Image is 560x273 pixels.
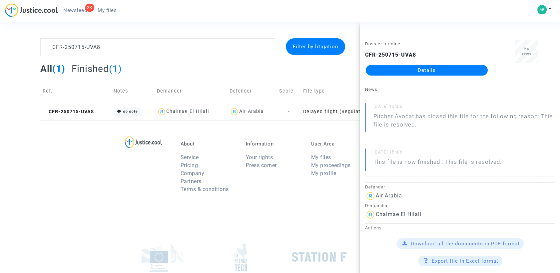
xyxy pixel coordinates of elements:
img: jc-logo.svg [5,3,58,17]
span: All [40,63,52,74]
a: Press corner [246,162,277,168]
img: icon-user.svg [157,107,167,117]
a: Your rights [246,154,273,160]
p: About [181,141,236,147]
p: Information [246,141,301,147]
td: Defender [227,79,277,103]
p: User Area [311,141,366,147]
a: My files [92,5,122,15]
img: icon-user.svg [365,209,376,220]
span: CFR-250715-UVA8 [43,109,94,115]
span: No score [522,47,531,55]
small: [DATE] 15h06 [373,149,555,158]
a: Terms & conditions [181,186,229,192]
small: Dossier terminé [365,41,400,46]
div: Chaimae El Hilali [166,109,209,114]
small: Actions [365,225,382,230]
img: icon-user.svg [365,191,376,201]
a: 2KNewsfeed [58,5,92,15]
a: My files [311,154,331,160]
span: Newsfeed [63,7,87,13]
div: Air Arabia [376,192,402,199]
a: Details [366,65,488,76]
div: Chaimae El Hilali [376,211,421,217]
a: Pricing [181,162,198,168]
small: News [365,87,377,92]
div: Pitcher Avocat has closed this file for the following reason: This file is resolved. [373,112,555,129]
a: Partners [181,178,202,184]
p: This file is now finished : This file is resolved. [373,158,502,169]
i: no note [123,109,138,114]
img: logo-lg.svg [125,136,162,148]
a: My proceedings [311,162,351,168]
small: [DATE] 15h06 [373,104,555,112]
img: stationf.png [292,252,347,262]
td: File type [301,79,386,103]
span: (1) [109,63,122,74]
span: (1) [52,63,65,74]
td: Notes [111,79,154,103]
a: Service [181,154,199,160]
span: Download all the documents in PDF format [411,241,520,247]
a: My profile [311,170,336,176]
td: Score [277,79,301,103]
img: f0fb7e5d354b8a2b05ebc703ee7ee531 [537,5,547,14]
a: Company [181,170,205,176]
b: CFR-250715-UVA8 [365,52,416,58]
td: Delayed flight (Regulation EC 261/2004) [301,103,386,121]
div: Air Arabia [239,109,264,114]
small: Demander [365,203,388,208]
td: Ref. [40,79,112,103]
img: icon-user.svg [230,107,239,117]
span: My files [98,7,117,13]
div: 2K [85,4,94,12]
td: Demander [155,79,228,103]
span: - [288,109,290,115]
span: Export file in Excel format [432,258,498,264]
span: Filter by litigation [293,44,338,50]
img: europe_commision.png [142,243,183,272]
span: Finished [72,63,109,74]
small: Defender [365,184,385,189]
img: french_tech.png [235,243,247,271]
